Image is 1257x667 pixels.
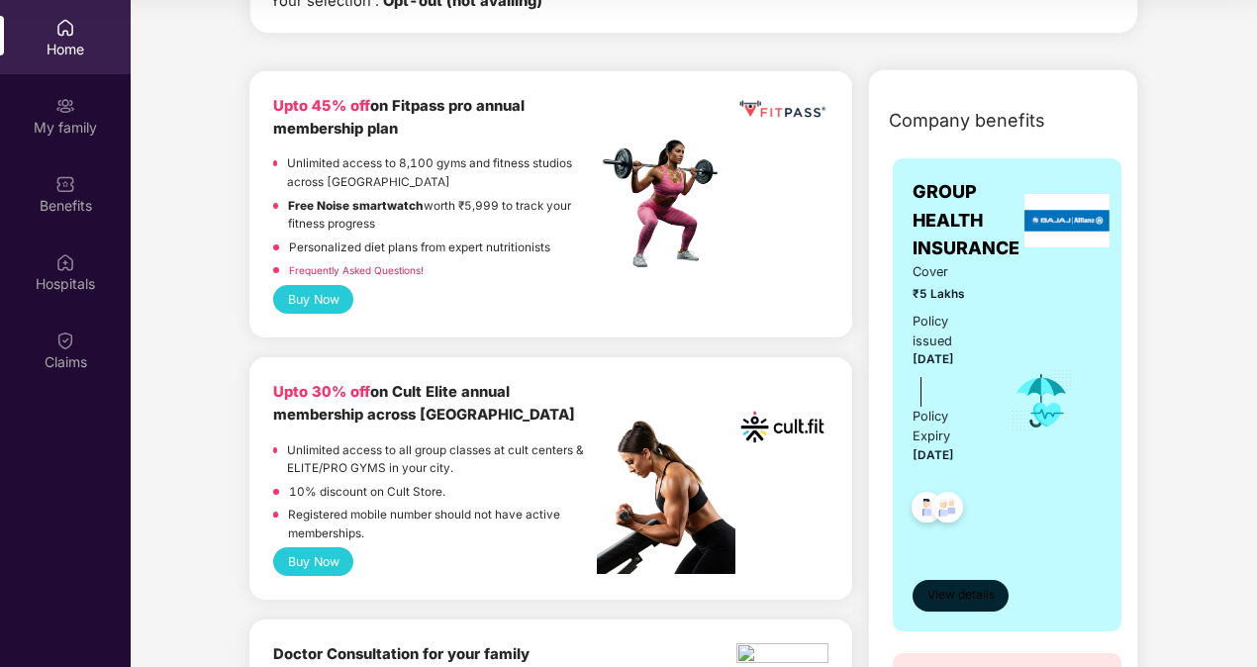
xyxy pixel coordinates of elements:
[913,285,983,304] span: ₹5 Lakhs
[597,421,735,574] img: pc2.png
[289,264,424,276] a: Frequently Asked Questions!
[273,285,353,314] button: Buy Now
[273,547,353,576] button: Buy Now
[923,486,972,534] img: svg+xml;base64,PHN2ZyB4bWxucz0iaHR0cDovL3d3dy53My5vcmcvMjAwMC9zdmciIHdpZHRoPSI0OC45NDMiIGhlaWdodD...
[288,197,597,234] p: worth ₹5,999 to track your fitness progress
[736,95,829,124] img: fppp.png
[288,199,424,213] strong: Free Noise smartwatch
[1024,194,1110,247] img: insurerLogo
[55,252,75,272] img: svg+xml;base64,PHN2ZyBpZD0iSG9zcGl0YWxzIiB4bWxucz0iaHR0cDovL3d3dy53My5vcmcvMjAwMC9zdmciIHdpZHRoPS...
[287,441,597,478] p: Unlimited access to all group classes at cult centers & ELITE/PRO GYMS in your city.
[913,407,983,446] div: Policy Expiry
[273,383,575,424] b: on Cult Elite annual membership across [GEOGRAPHIC_DATA]
[273,383,370,401] b: Upto 30% off
[913,178,1019,262] span: GROUP HEALTH INSURANCE
[288,506,597,542] p: Registered mobile number should not have active memberships.
[913,448,954,462] span: [DATE]
[597,135,735,273] img: fpp.png
[289,483,445,502] p: 10% discount on Cult Store.
[913,312,983,351] div: Policy issued
[287,154,597,191] p: Unlimited access to 8,100 gyms and fitness studios across [GEOGRAPHIC_DATA]
[913,580,1009,612] button: View details
[273,645,530,663] b: Doctor Consultation for your family
[289,238,550,257] p: Personalized diet plans from expert nutritionists
[903,486,951,534] img: svg+xml;base64,PHN2ZyB4bWxucz0iaHR0cDovL3d3dy53My5vcmcvMjAwMC9zdmciIHdpZHRoPSI0OC45NDMiIGhlaWdodD...
[55,18,75,38] img: svg+xml;base64,PHN2ZyBpZD0iSG9tZSIgeG1sbnM9Imh0dHA6Ly93d3cudzMub3JnLzIwMDAvc3ZnIiB3aWR0aD0iMjAiIG...
[55,331,75,350] img: svg+xml;base64,PHN2ZyBpZD0iQ2xhaW0iIHhtbG5zPSJodHRwOi8vd3d3LnczLm9yZy8yMDAwL3N2ZyIgd2lkdGg9IjIwIi...
[927,586,995,605] span: View details
[273,97,370,115] b: Upto 45% off
[913,352,954,366] span: [DATE]
[273,97,525,138] b: on Fitpass pro annual membership plan
[913,262,983,282] span: Cover
[55,174,75,194] img: svg+xml;base64,PHN2ZyBpZD0iQmVuZWZpdHMiIHhtbG5zPSJodHRwOi8vd3d3LnczLm9yZy8yMDAwL3N2ZyIgd2lkdGg9Ij...
[55,96,75,116] img: svg+xml;base64,PHN2ZyB3aWR0aD0iMjAiIGhlaWdodD0iMjAiIHZpZXdCb3g9IjAgMCAyMCAyMCIgZmlsbD0ibm9uZSIgeG...
[889,107,1045,135] span: Company benefits
[1010,368,1074,433] img: icon
[736,381,829,474] img: cult.png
